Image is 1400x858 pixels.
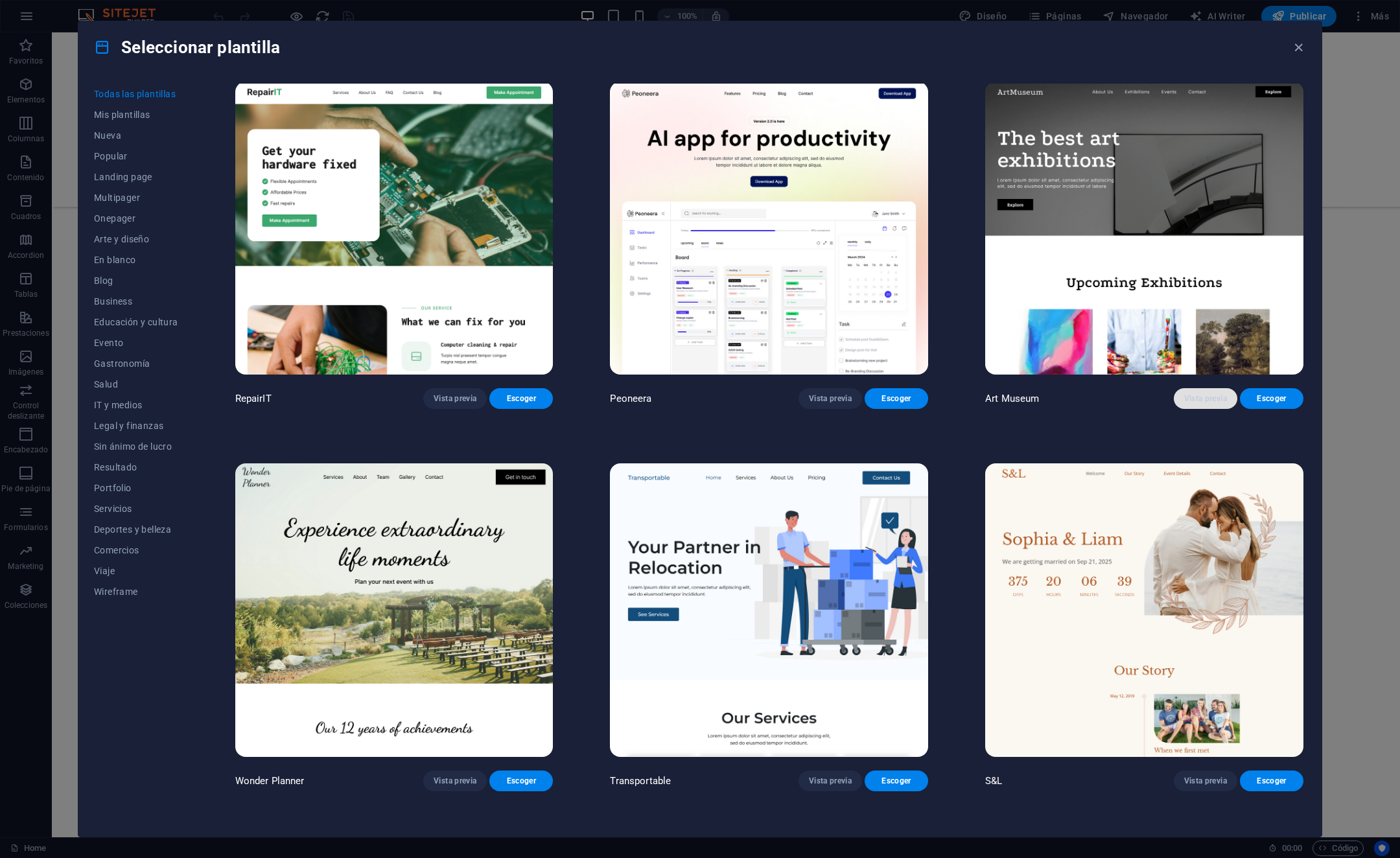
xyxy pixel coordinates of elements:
[865,388,928,409] button: Escoger
[985,463,1303,756] img: S&L
[94,524,178,535] span: Deportes y belleza
[423,388,487,409] button: Vista previa
[94,353,178,374] button: Gastronomía
[94,462,178,472] span: Resultado
[235,463,554,756] img: Wonder Planner
[94,151,178,161] span: Popular
[94,395,178,415] button: IT y medios
[875,393,918,404] span: Escoger
[94,104,178,125] button: Mis plantillas
[94,379,178,389] span: Salud
[235,774,305,787] p: Wonder Planner
[500,393,542,404] span: Escoger
[94,296,178,307] span: Business
[489,771,553,791] button: Escoger
[94,291,178,312] button: Business
[94,498,178,519] button: Servicios
[94,37,280,58] h4: Seleccionar plantilla
[1240,388,1303,409] button: Escoger
[94,400,178,410] span: IT y medios
[610,82,928,375] img: Peoneera
[94,234,178,244] span: Arte y diseño
[809,393,852,404] span: Vista previa
[94,581,178,602] button: Wireframe
[94,213,178,224] span: Onepager
[94,89,178,99] span: Todas las plantillas
[94,312,178,332] button: Educación y cultura
[94,249,178,270] button: En blanco
[94,338,178,348] span: Evento
[94,586,178,597] span: Wireframe
[799,388,862,409] button: Vista previa
[94,504,178,514] span: Servicios
[94,146,178,167] button: Popular
[94,358,178,369] span: Gastronomía
[94,130,178,141] span: Nueva
[875,776,918,786] span: Escoger
[94,519,178,540] button: Deportes y belleza
[94,192,178,203] span: Multipager
[94,545,178,555] span: Comercios
[94,208,178,229] button: Onepager
[94,332,178,353] button: Evento
[985,774,1002,787] p: S&L
[610,774,671,787] p: Transportable
[423,771,487,791] button: Vista previa
[94,566,178,576] span: Viaje
[94,167,178,187] button: Landing page
[235,392,272,405] p: RepairIT
[94,84,178,104] button: Todas las plantillas
[94,317,178,327] span: Educación y cultura
[235,82,554,375] img: RepairIT
[1250,776,1293,786] span: Escoger
[94,255,178,265] span: En blanco
[809,776,852,786] span: Vista previa
[865,771,928,791] button: Escoger
[94,478,178,498] button: Portfolio
[434,776,476,786] span: Vista previa
[94,561,178,581] button: Viaje
[1174,771,1237,791] button: Vista previa
[94,415,178,436] button: Legal y finanzas
[94,125,178,146] button: Nueva
[94,172,178,182] span: Landing page
[610,392,651,405] p: Peoneera
[610,463,928,756] img: Transportable
[94,483,178,493] span: Portfolio
[489,388,553,409] button: Escoger
[94,270,178,291] button: Blog
[799,771,862,791] button: Vista previa
[94,421,178,431] span: Legal y finanzas
[1174,388,1237,409] button: Vista previa
[434,393,476,404] span: Vista previa
[94,457,178,478] button: Resultado
[94,229,178,249] button: Arte y diseño
[1184,393,1227,404] span: Vista previa
[94,187,178,208] button: Multipager
[500,776,542,786] span: Escoger
[1240,771,1303,791] button: Escoger
[985,82,1303,375] img: Art Museum
[1184,776,1227,786] span: Vista previa
[94,441,178,452] span: Sin ánimo de lucro
[1250,393,1293,404] span: Escoger
[985,392,1039,405] p: Art Museum
[94,110,178,120] span: Mis plantillas
[94,374,178,395] button: Salud
[94,540,178,561] button: Comercios
[94,436,178,457] button: Sin ánimo de lucro
[94,275,178,286] span: Blog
